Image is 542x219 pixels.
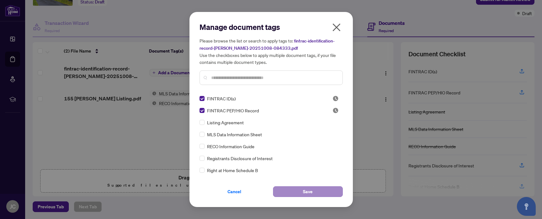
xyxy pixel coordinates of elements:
[332,95,339,102] img: status
[303,187,313,197] span: Save
[207,119,244,126] span: Listing Agreement
[332,107,339,114] img: status
[227,187,241,197] span: Cancel
[207,167,258,174] span: Right at Home Schedule B
[200,37,343,65] h5: Please browse the list or search to apply tags to: Use the checkboxes below to apply multiple doc...
[331,22,342,32] span: close
[273,186,343,197] button: Save
[207,107,259,114] span: FINTRAC PEP/HIO Record
[207,155,273,162] span: Registrants Disclosure of Interest
[517,197,536,216] button: Open asap
[200,186,269,197] button: Cancel
[332,95,339,102] span: Pending Review
[207,143,255,150] span: RECO Information Guide
[207,95,236,102] span: FINTRAC ID(s)
[200,22,343,32] h2: Manage document tags
[332,107,339,114] span: Pending Review
[207,131,262,138] span: MLS Data Information Sheet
